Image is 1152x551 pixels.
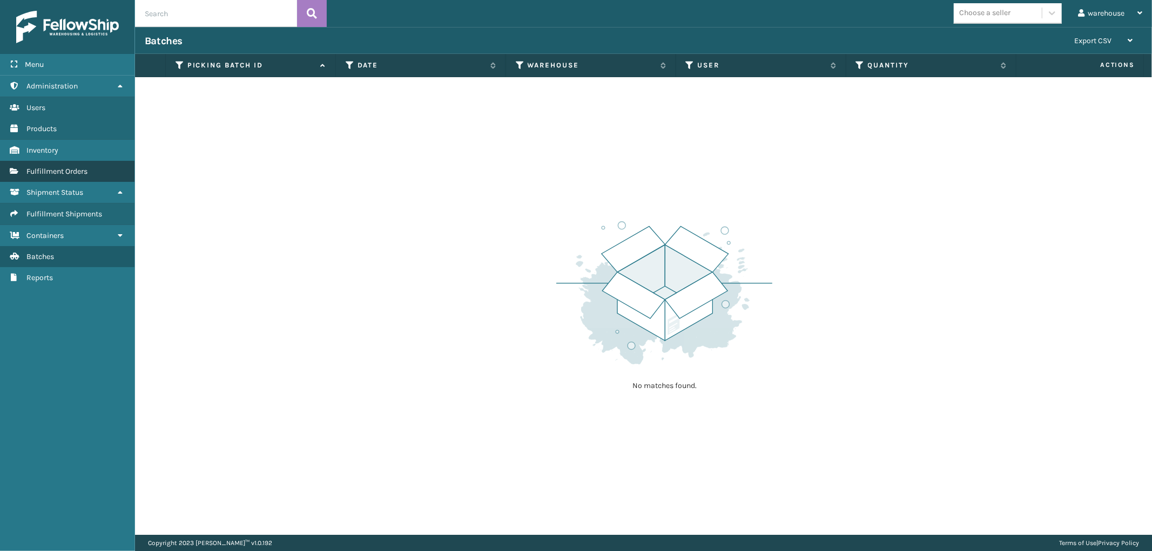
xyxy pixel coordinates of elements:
[25,60,44,69] span: Menu
[1059,535,1139,551] div: |
[868,60,995,70] label: Quantity
[148,535,272,551] p: Copyright 2023 [PERSON_NAME]™ v 1.0.192
[528,60,655,70] label: Warehouse
[1098,539,1139,547] a: Privacy Policy
[26,103,45,112] span: Users
[26,209,102,219] span: Fulfillment Shipments
[26,146,58,155] span: Inventory
[26,252,54,261] span: Batches
[26,124,57,133] span: Products
[26,81,78,91] span: Administration
[1020,56,1141,74] span: Actions
[16,11,119,43] img: logo
[187,60,315,70] label: Picking batch ID
[26,167,87,176] span: Fulfillment Orders
[145,35,183,47] h3: Batches
[358,60,485,70] label: Date
[959,8,1010,19] div: Choose a seller
[1059,539,1096,547] a: Terms of Use
[26,231,64,240] span: Containers
[1074,36,1111,45] span: Export CSV
[698,60,825,70] label: User
[26,188,83,197] span: Shipment Status
[26,273,53,282] span: Reports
